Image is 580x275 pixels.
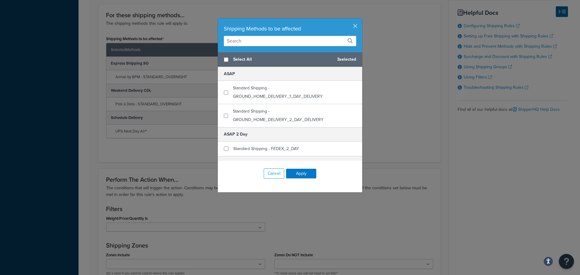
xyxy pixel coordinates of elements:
div: Shipping Methods to be affected [224,24,356,33]
div: 3 selected [218,52,362,67]
span: Standard Shipping - GROUND_HOME_DELIVERY_1_DAY_DELIVERY [233,85,323,100]
button: Cancel [264,168,284,179]
span: Select All [233,55,332,64]
button: Apply [286,169,316,178]
span: Standard Shipping - GROUND_HOME_DELIVERY_2_DAY_DELIVERY [233,108,324,123]
h5: ASAP [218,67,362,81]
input: Search [224,36,356,46]
span: Standard Shipping - FEDEX_2_DAY [233,145,299,152]
h5: ASAP 2 Day [218,127,362,141]
h5: ASAP CDL [218,156,362,170]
